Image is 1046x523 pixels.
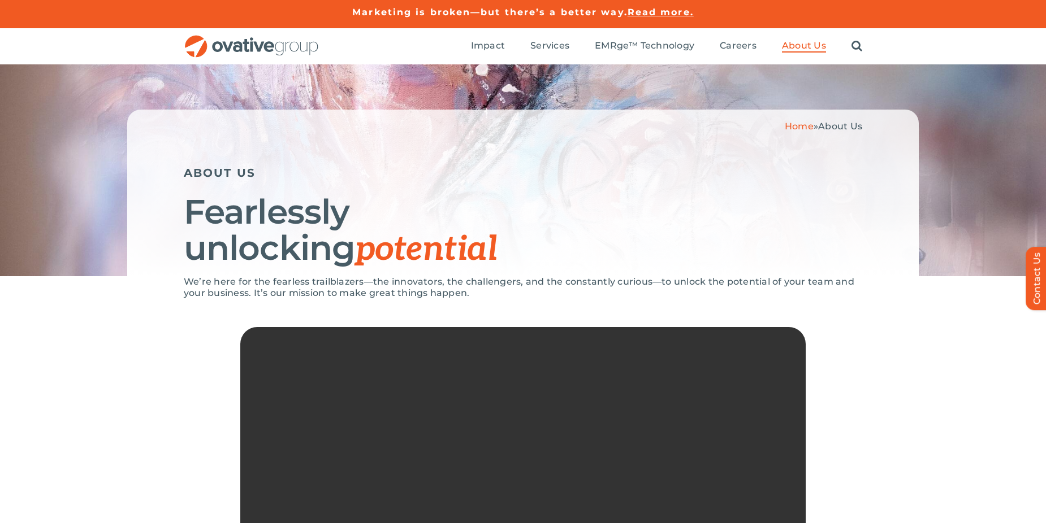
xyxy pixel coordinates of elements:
[352,7,628,18] a: Marketing is broken—but there’s a better way.
[720,40,757,53] a: Careers
[355,229,497,270] span: potential
[471,28,862,64] nav: Menu
[785,121,814,132] a: Home
[530,40,569,53] a: Services
[530,40,569,51] span: Services
[595,40,694,53] a: EMRge™ Technology
[184,276,862,299] p: We’re here for the fearless trailblazers—the innovators, the challengers, and the constantly curi...
[184,34,319,45] a: OG_Full_horizontal_RGB
[782,40,826,53] a: About Us
[818,121,862,132] span: About Us
[184,194,862,268] h1: Fearlessly unlocking
[628,7,694,18] a: Read more.
[471,40,505,53] a: Impact
[184,166,862,180] h5: ABOUT US
[782,40,826,51] span: About Us
[595,40,694,51] span: EMRge™ Technology
[720,40,757,51] span: Careers
[471,40,505,51] span: Impact
[852,40,862,53] a: Search
[785,121,862,132] span: »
